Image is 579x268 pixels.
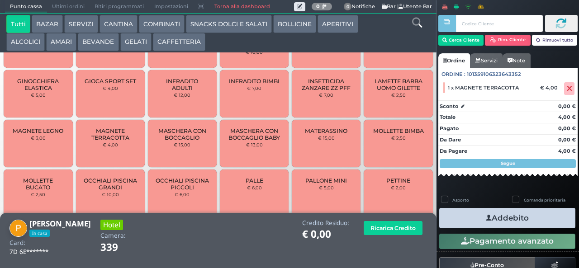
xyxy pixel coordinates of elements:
[441,71,465,78] span: Ordine :
[318,15,358,33] button: APERITIVI
[247,185,262,190] small: € 6,00
[319,185,334,190] small: € 5,00
[558,148,576,154] strong: 4,00 €
[273,15,316,33] button: BOLLICINE
[539,85,562,91] div: € 4,00
[31,192,45,197] small: € 2,50
[440,114,456,120] strong: Totale
[373,127,424,134] span: MOLLETTE BIMBA
[448,85,519,91] span: 1 x MAGNETE TERRACOTTA
[11,177,65,191] span: MOLLETTE BUCATO
[32,15,63,33] button: BAZAR
[302,229,349,240] h1: € 0,00
[174,142,190,147] small: € 15,00
[558,136,576,143] strong: 0,00 €
[246,142,263,147] small: € 13,00
[153,33,205,51] button: CAFFETTERIA
[558,125,576,132] strong: 0,00 €
[156,78,209,91] span: INFRADITO ADULTI
[5,0,47,13] span: Punto cassa
[100,242,143,253] h1: 339
[316,3,320,9] b: 0
[439,208,575,228] button: Addebito
[305,127,347,134] span: MATERASSINO
[485,35,531,46] button: Rim. Cliente
[29,218,91,229] b: [PERSON_NAME]
[391,185,406,190] small: € 2,00
[318,135,335,141] small: € 15,00
[246,177,263,184] span: PALLE
[386,177,410,184] span: PETTINE
[391,92,406,98] small: € 2,50
[209,0,275,13] a: Torna alla dashboard
[558,114,576,120] strong: 4,00 €
[305,177,347,184] span: PALLONE MINI
[440,136,461,143] strong: Da Dare
[319,92,333,98] small: € 7,00
[46,33,76,51] button: AMARI
[467,71,521,78] span: 101359106323643352
[83,177,137,191] span: OCCHIALI PISCINA GRANDI
[6,33,45,51] button: ALCOLICI
[85,78,136,85] span: GIOCA SPORT SET
[83,127,137,141] span: MAGNETE TERRACOTTA
[100,15,138,33] button: CANTINA
[103,142,118,147] small: € 4,00
[558,103,576,109] strong: 0,00 €
[100,232,126,239] h4: Camera:
[438,35,484,46] button: Cerca Cliente
[299,78,353,91] span: INSETTICIDA ZANZARE ZZ PFF
[456,15,542,32] input: Codice Cliente
[344,3,352,11] span: 0
[11,78,65,91] span: GINOCCHIERA ELASTICA
[440,103,458,110] strong: Sconto
[120,33,152,51] button: GELATI
[364,221,422,235] button: Ricarica Credito
[29,230,50,237] span: In casa
[440,148,467,154] strong: Da Pagare
[156,177,209,191] span: OCCHIALI PISCINA PICCOLI
[9,240,25,246] h4: Card:
[439,234,575,249] button: Pagamento avanzato
[174,92,190,98] small: € 12,00
[501,160,515,166] strong: Segue
[102,192,119,197] small: € 10,00
[186,15,272,33] button: SNACKS DOLCI E SALATI
[229,78,280,85] span: INFRADITO BIMBI
[90,0,149,13] span: Ritiri programmati
[9,220,27,237] img: Pasquale Grippo
[391,135,406,141] small: € 2,50
[228,127,281,141] span: MASCHERA CON BOCCAGLIO BABY
[246,49,263,55] small: € 10,00
[100,220,123,230] h3: Hotel
[6,15,30,33] button: Tutti
[371,78,425,91] span: LAMETTE BARBA UOMO GILETTE
[503,53,530,68] a: Note
[532,35,578,46] button: Rimuovi tutto
[149,0,193,13] span: Impostazioni
[524,197,565,203] label: Comanda prioritaria
[13,127,63,134] span: MAGNETE LEGNO
[470,53,503,68] a: Servizi
[103,85,118,91] small: € 4,00
[47,0,90,13] span: Ultimi ordini
[175,192,190,197] small: € 6,00
[440,125,459,132] strong: Pagato
[64,15,98,33] button: SERVIZI
[78,33,119,51] button: BEVANDE
[156,127,209,141] span: MASCHERA CON BOCCAGLIO
[302,220,349,226] h4: Credito Residuo:
[31,92,46,98] small: € 5,00
[438,53,470,68] a: Ordine
[139,15,185,33] button: COMBINATI
[31,135,46,141] small: € 3,00
[452,197,469,203] label: Asporto
[247,85,261,91] small: € 7,00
